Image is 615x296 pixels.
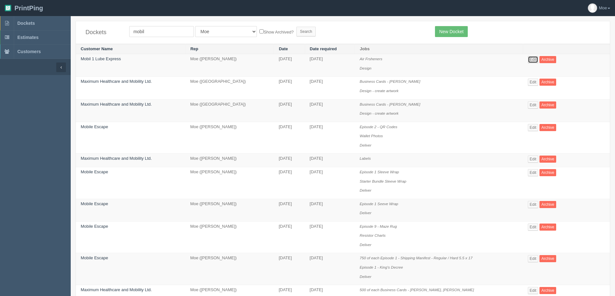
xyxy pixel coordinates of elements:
i: 500 of each Business Cards - [PERSON_NAME], [PERSON_NAME] [360,288,474,292]
td: [DATE] [305,221,355,253]
td: [DATE] [305,154,355,167]
i: Episode 2 - QR Codes [360,125,397,129]
a: Mobil 1 Lube Express [81,56,121,61]
a: Edit [528,124,538,131]
i: Deliver [360,188,371,192]
img: logo-3e63b451c926e2ac314895c53de4908e5d424f24456219fb08d385ab2e579770.png [5,5,11,11]
td: Moe ([GEOGRAPHIC_DATA]) [185,77,274,99]
i: Labels [360,156,371,160]
a: Edit [528,101,538,109]
i: Deliver [360,243,371,247]
a: Archive [539,79,556,86]
h4: Dockets [86,29,120,36]
i: 750 of each Episode 1 - Shipping Manifest - Regular / Hard 5.5 x 17 [360,256,473,260]
a: Archive [539,124,556,131]
input: Customer Name [129,26,194,37]
i: Episode 9 - Maze Rug [360,224,397,228]
span: Customers [17,49,41,54]
td: [DATE] [305,253,355,285]
a: Maximum Healthcare and Mobility Ltd. [81,156,152,161]
i: Resistor Charts [360,233,386,237]
a: Date [279,46,288,51]
a: Mobile Escape [81,224,108,229]
td: [DATE] [305,122,355,154]
a: Archive [539,224,556,231]
a: Mobile Escape [81,124,108,129]
a: Edit [528,156,538,163]
a: Maximum Healthcare and Mobility Ltd. [81,79,152,84]
td: [DATE] [274,77,305,99]
td: Moe ([PERSON_NAME]) [185,199,274,221]
td: Moe ([PERSON_NAME]) [185,122,274,154]
span: Dockets [17,21,35,26]
td: [DATE] [305,54,355,77]
i: Episode 1 Sleeve Wrap [360,170,399,174]
a: Archive [539,255,556,262]
a: Mobile Escape [81,169,108,174]
td: Moe ([PERSON_NAME]) [185,167,274,199]
td: [DATE] [274,253,305,285]
td: Moe ([PERSON_NAME]) [185,54,274,77]
a: New Docket [435,26,467,37]
td: Moe ([PERSON_NAME]) [185,221,274,253]
a: Mobile Escape [81,201,108,206]
i: Business Cards - [PERSON_NAME] [360,79,420,83]
a: Date required [310,46,337,51]
a: Edit [528,56,538,63]
td: Moe ([PERSON_NAME]) [185,154,274,167]
a: Edit [528,79,538,86]
a: Maximum Healthcare and Mobility Ltd. [81,102,152,107]
td: [DATE] [274,54,305,77]
td: [DATE] [305,77,355,99]
i: Design - create artwork [360,89,399,93]
td: [DATE] [305,99,355,122]
a: Archive [539,201,556,208]
i: Business Cards - [PERSON_NAME] [360,102,420,106]
a: Mobile Escape [81,255,108,260]
td: [DATE] [274,199,305,221]
td: [DATE] [274,221,305,253]
a: Rep [190,46,198,51]
a: Edit [528,224,538,231]
a: Archive [539,287,556,294]
a: Archive [539,169,556,176]
i: Episode 1 Seeve Wrap [360,202,398,206]
span: Estimates [17,35,39,40]
i: Air Frsheners [360,57,382,61]
a: Edit [528,287,538,294]
i: Deliver [360,143,371,147]
a: Edit [528,201,538,208]
a: Archive [539,101,556,109]
td: Moe ([PERSON_NAME]) [185,253,274,285]
i: Design [360,66,371,70]
td: [DATE] [274,167,305,199]
a: Edit [528,169,538,176]
th: Jobs [355,44,523,54]
i: Deliver [360,211,371,215]
i: Design - create artwork [360,111,399,115]
a: Edit [528,255,538,262]
i: Wallet Photos [360,134,383,138]
a: Archive [539,56,556,63]
td: Moe ([GEOGRAPHIC_DATA]) [185,99,274,122]
a: Maximum Healthcare and Mobility Ltd. [81,287,152,292]
i: Deliver [360,274,371,279]
i: Starter Bundle Sleeve Wrap [360,179,406,183]
img: avatar_default-7531ab5dedf162e01f1e0bb0964e6a185e93c5c22dfe317fb01d7f8cd2b1632c.jpg [588,4,597,13]
td: [DATE] [305,167,355,199]
label: Show Archived? [259,28,294,35]
a: Archive [539,156,556,163]
td: [DATE] [274,99,305,122]
i: Episode 1 - King's Decree [360,265,403,269]
td: [DATE] [274,122,305,154]
a: Customer Name [81,46,113,51]
input: Show Archived? [259,29,264,33]
td: [DATE] [274,154,305,167]
td: [DATE] [305,199,355,221]
input: Search [296,27,316,36]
